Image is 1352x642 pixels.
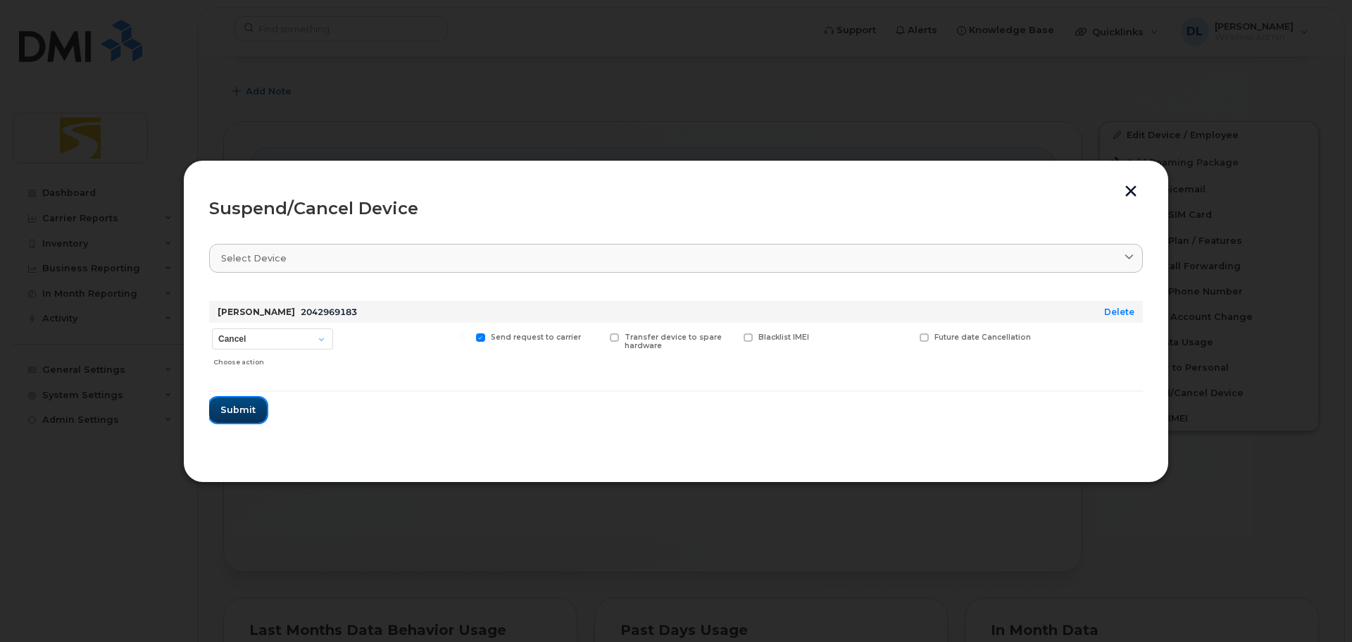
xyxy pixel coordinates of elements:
strong: [PERSON_NAME] [218,307,295,317]
input: Transfer device to spare hardware [593,333,600,340]
input: Send request to carrier [459,333,466,340]
div: Suspend/Cancel Device [209,200,1143,217]
span: Blacklist IMEI [758,333,809,342]
span: Transfer device to spare hardware [625,333,722,351]
input: Blacklist IMEI [727,333,734,340]
span: Send request to carrier [491,333,581,342]
span: Select device [221,252,287,265]
span: Future date Cancellation [934,333,1031,342]
a: Select device [209,244,1143,273]
button: Submit [209,397,267,423]
span: Submit [220,403,256,416]
span: 2042969183 [301,307,357,317]
input: Future date Cancellation [903,333,910,340]
a: Delete [1104,307,1134,317]
div: Choose action [213,351,333,368]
